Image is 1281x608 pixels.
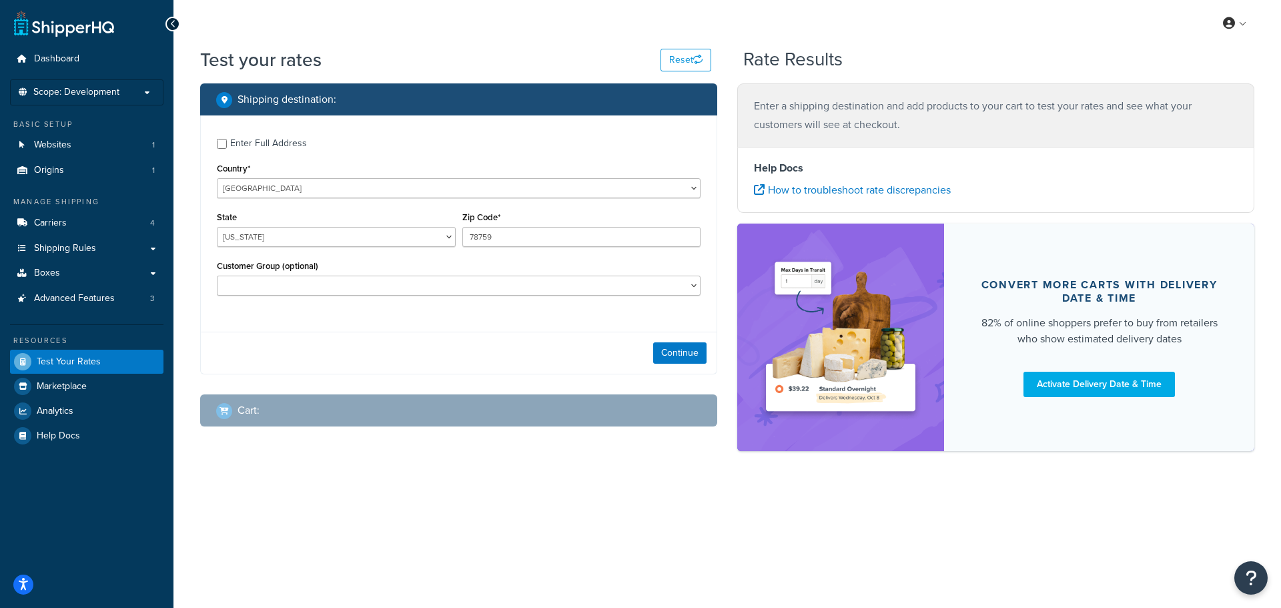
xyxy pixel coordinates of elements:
[10,286,163,311] a: Advanced Features3
[34,243,96,254] span: Shipping Rules
[754,160,1238,176] h4: Help Docs
[10,286,163,311] li: Advanced Features
[34,268,60,279] span: Boxes
[10,350,163,374] a: Test Your Rates
[37,356,101,368] span: Test Your Rates
[1023,372,1175,397] a: Activate Delivery Date & Time
[754,182,951,198] a: How to troubleshoot rate discrepancies
[150,293,155,304] span: 3
[462,212,500,222] label: Zip Code*
[217,212,237,222] label: State
[150,218,155,229] span: 4
[34,53,79,65] span: Dashboard
[217,139,227,149] input: Enter Full Address
[10,158,163,183] li: Origins
[217,164,250,174] label: Country*
[37,430,80,442] span: Help Docs
[37,381,87,392] span: Marketplace
[10,133,163,158] a: Websites1
[34,165,64,176] span: Origins
[10,374,163,398] a: Marketplace
[200,47,322,73] h1: Test your rates
[238,93,336,105] h2: Shipping destination :
[230,134,307,153] div: Enter Full Address
[10,133,163,158] li: Websites
[10,236,163,261] a: Shipping Rules
[653,342,707,364] button: Continue
[1234,561,1268,595] button: Open Resource Center
[754,97,1238,134] p: Enter a shipping destination and add products to your cart to test your rates and see what your c...
[238,404,260,416] h2: Cart :
[34,293,115,304] span: Advanced Features
[152,165,155,176] span: 1
[10,261,163,286] a: Boxes
[10,399,163,423] a: Analytics
[33,87,119,98] span: Scope: Development
[37,406,73,417] span: Analytics
[976,278,1222,305] div: Convert more carts with delivery date & time
[10,211,163,236] li: Carriers
[757,244,924,431] img: feature-image-ddt-36eae7f7280da8017bfb280eaccd9c446f90b1fe08728e4019434db127062ab4.png
[743,49,843,70] h2: Rate Results
[10,196,163,208] div: Manage Shipping
[10,211,163,236] a: Carriers4
[10,335,163,346] div: Resources
[661,49,711,71] button: Reset
[10,424,163,448] a: Help Docs
[34,139,71,151] span: Websites
[152,139,155,151] span: 1
[976,315,1222,347] div: 82% of online shoppers prefer to buy from retailers who show estimated delivery dates
[217,261,318,271] label: Customer Group (optional)
[10,47,163,71] a: Dashboard
[10,158,163,183] a: Origins1
[10,119,163,130] div: Basic Setup
[34,218,67,229] span: Carriers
